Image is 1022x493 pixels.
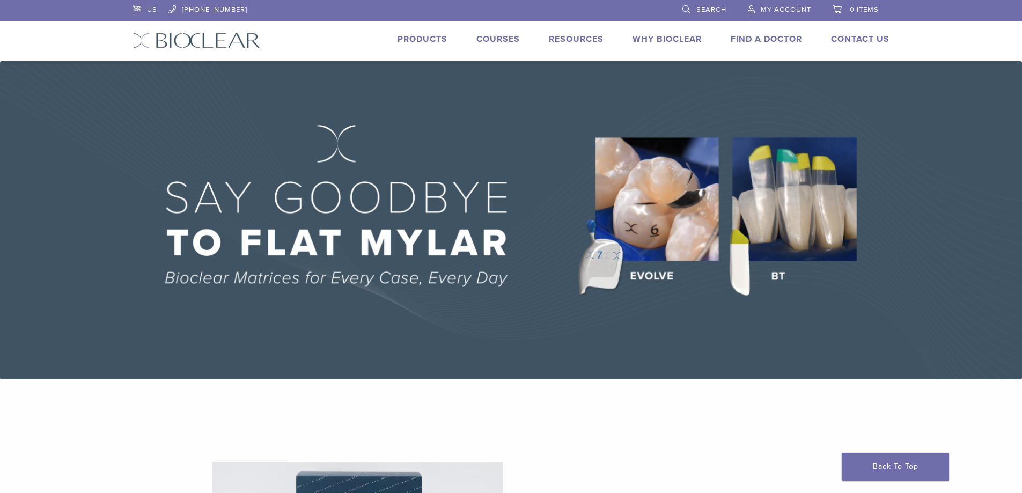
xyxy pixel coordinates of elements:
[850,5,879,14] span: 0 items
[696,5,726,14] span: Search
[842,453,949,481] a: Back To Top
[133,33,260,48] img: Bioclear
[761,5,811,14] span: My Account
[476,34,520,45] a: Courses
[633,34,702,45] a: Why Bioclear
[549,34,604,45] a: Resources
[398,34,447,45] a: Products
[831,34,889,45] a: Contact Us
[731,34,802,45] a: Find A Doctor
